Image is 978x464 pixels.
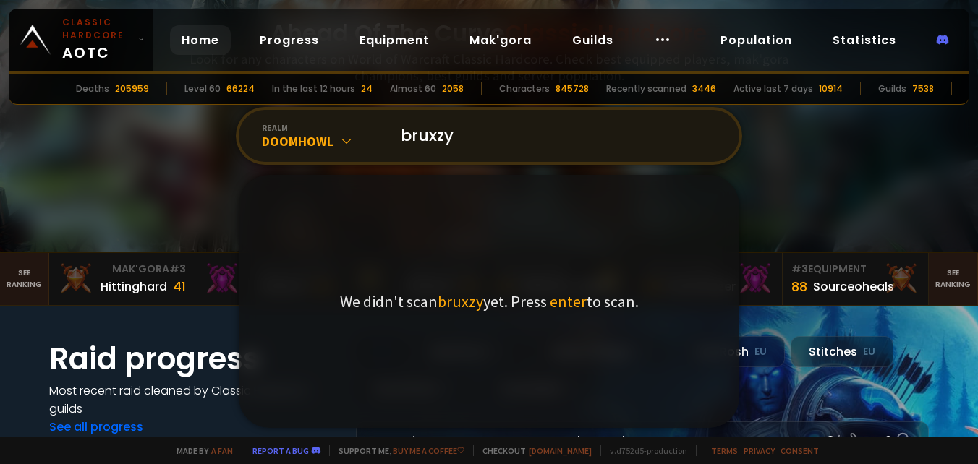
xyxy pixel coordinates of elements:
[62,16,132,42] small: Classic Hardcore
[458,25,543,55] a: Mak'gora
[819,82,843,95] div: 10914
[606,82,686,95] div: Recently scanned
[744,445,775,456] a: Privacy
[49,382,339,418] h4: Most recent raid cleaned by Classic Hardcore guilds
[361,82,373,95] div: 24
[173,277,186,296] div: 41
[170,25,231,55] a: Home
[754,345,767,359] small: EU
[813,278,894,296] div: Sourceoheals
[878,82,906,95] div: Guilds
[473,445,592,456] span: Checkout
[821,25,908,55] a: Statistics
[329,445,464,456] span: Support me,
[392,110,722,162] input: Search a character...
[248,25,331,55] a: Progress
[600,445,687,456] span: v. d752d5 - production
[252,445,309,456] a: Report a bug
[9,9,153,71] a: Classic HardcoreAOTC
[791,262,808,276] span: # 3
[101,278,167,296] div: Hittinghard
[791,277,807,296] div: 88
[348,25,441,55] a: Equipment
[76,82,109,95] div: Deaths
[393,445,464,456] a: Buy me a coffee
[184,82,221,95] div: Level 60
[438,291,483,312] span: bruxzy
[550,291,587,312] span: enter
[529,445,592,456] a: [DOMAIN_NAME]
[733,82,813,95] div: Active last 7 days
[390,82,436,95] div: Almost 60
[781,445,819,456] a: Consent
[115,82,149,95] div: 205959
[711,445,738,456] a: Terms
[49,336,339,382] h1: Raid progress
[340,291,639,312] p: We didn't scan yet. Press to scan.
[791,336,893,367] div: Stitches
[863,345,875,359] small: EU
[692,82,716,95] div: 3446
[211,445,233,456] a: a fan
[195,253,342,305] a: Mak'Gora#2Rivench100
[442,82,464,95] div: 2058
[62,16,132,64] span: AOTC
[912,82,934,95] div: 7538
[791,262,920,277] div: Equipment
[58,262,187,277] div: Mak'Gora
[226,82,255,95] div: 66224
[556,82,589,95] div: 845728
[204,262,333,277] div: Mak'Gora
[709,25,804,55] a: Population
[561,25,625,55] a: Guilds
[49,418,143,435] a: See all progress
[272,82,355,95] div: In the last 12 hours
[929,253,978,305] a: Seeranking
[783,253,930,305] a: #3Equipment88Sourceoheals
[49,253,196,305] a: Mak'Gora#3Hittinghard41
[262,133,383,150] div: Doomhowl
[262,122,383,133] div: realm
[169,262,186,276] span: # 3
[499,82,550,95] div: Characters
[168,445,233,456] span: Made by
